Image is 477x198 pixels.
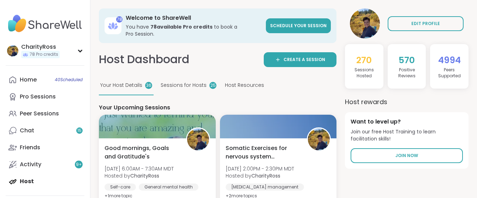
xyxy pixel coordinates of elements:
h3: You have to book a Pro Session. [126,23,262,37]
h4: Want to level up? [351,118,463,126]
span: Hosted by [226,172,294,179]
span: 570 [399,54,415,66]
b: CharityRoss [251,172,280,179]
div: General mental health [139,184,198,191]
span: 9 + [76,162,82,168]
span: Good mornings, Goals and Gratitude's [105,144,178,161]
h3: Host rewards [345,97,469,107]
a: Pro Sessions [6,88,84,105]
span: Join our free Host Training to learn facilitation skills! [351,128,463,142]
h3: Welcome to ShareWell [126,14,262,22]
div: Home [20,76,37,84]
span: Schedule your session [270,23,327,29]
span: Sessions for Hosts [161,82,207,89]
h4: Positive Review s [390,67,423,79]
b: 78 available Pro credit s [150,23,213,30]
div: CharityRoss [21,43,60,51]
div: Friends [20,144,40,151]
span: [DATE] 2:00PM - 2:30PM MDT [226,165,294,172]
img: CharityRoss [350,8,380,38]
img: ShareWell Nav Logo [6,11,84,36]
a: Peer Sessions [6,105,84,122]
div: Self-care [105,184,136,191]
img: CharityRoss [7,45,18,56]
img: CharityRoss [308,128,330,150]
a: Friends [6,139,84,156]
div: Peer Sessions [20,110,59,118]
a: Home40Scheduled [6,71,84,88]
h4: Your Upcoming Sessions [99,104,336,112]
span: Host Resources [225,82,264,89]
div: Pro Sessions [20,93,56,101]
div: Chat [20,127,34,134]
span: Your Host Details [100,82,142,89]
h4: Sessions Hosted [348,67,381,79]
span: 78 Pro credits [30,52,58,58]
div: Activity [20,161,41,168]
span: Somatic Exercises for nervous system regulation [226,144,299,161]
span: Hosted by [105,172,174,179]
span: 4994 [438,54,461,66]
span: Create a session [284,56,325,63]
div: [MEDICAL_DATA] management [226,184,304,191]
div: 25 [209,82,216,89]
div: 36 [145,82,152,89]
span: EDIT PROFILE [411,20,440,27]
h4: Peers Supported [433,67,466,79]
img: CharityRoss [187,128,209,150]
a: Create a session [264,52,336,67]
span: 15 [77,128,82,134]
span: 40 Scheduled [55,77,83,83]
span: [DATE] 6:00AM - 7:30AM MDT [105,165,174,172]
a: Schedule your session [266,18,331,33]
a: EDIT PROFILE [388,16,464,31]
h1: Host Dashboard [99,52,189,67]
a: Activity9+ [6,156,84,173]
div: 78 [116,16,123,23]
span: Join Now [395,152,418,159]
span: 270 [356,54,372,66]
b: CharityRoss [130,172,159,179]
a: Chat15 [6,122,84,139]
a: Join Now [351,148,463,163]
